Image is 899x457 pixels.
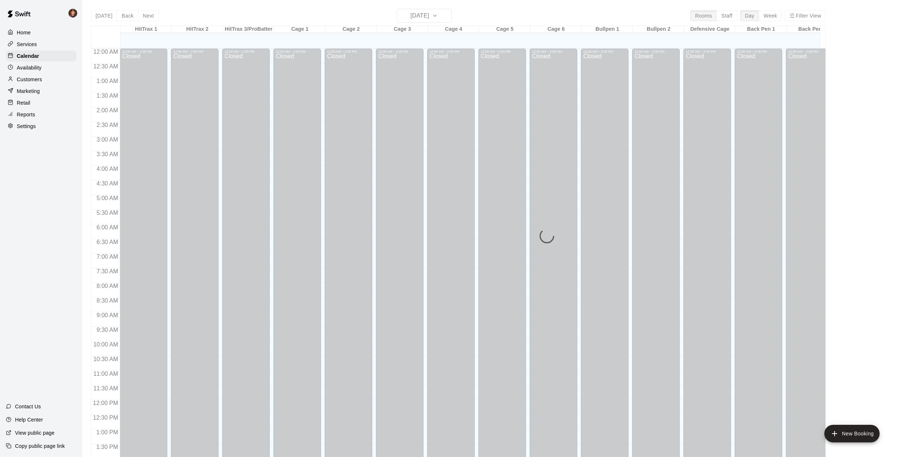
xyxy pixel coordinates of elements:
p: Retail [17,99,30,106]
a: Home [6,27,77,38]
p: Marketing [17,87,40,95]
a: Calendar [6,50,77,61]
a: Reports [6,109,77,120]
div: 12:00 AM – 2:00 PM [276,50,319,53]
div: Bullpen 1 [582,26,633,33]
p: Settings [17,123,36,130]
span: 1:00 PM [94,429,120,435]
span: 12:00 AM [92,49,120,55]
span: 8:30 AM [95,297,120,304]
div: 12:00 AM – 2:00 PM [429,50,473,53]
p: Services [17,41,37,48]
div: 12:00 AM – 2:00 PM [122,50,165,53]
p: Reports [17,111,35,118]
div: 12:00 AM – 2:00 PM [634,50,678,53]
div: Cage 4 [428,26,479,33]
a: Settings [6,121,77,132]
div: 12:00 AM – 2:00 PM [788,50,831,53]
p: Help Center [15,416,43,423]
a: Customers [6,74,77,85]
div: Back Pen 1 [735,26,787,33]
span: 5:30 AM [95,210,120,216]
div: Cage 3 [377,26,428,33]
div: Back Pen 2 [787,26,838,33]
span: 6:30 AM [95,239,120,245]
span: 11:30 AM [92,385,120,392]
div: Bullpen 2 [633,26,684,33]
div: HitTrax 2 [172,26,223,33]
span: 10:30 AM [92,356,120,362]
span: 2:00 AM [95,107,120,113]
span: 3:30 AM [95,151,120,157]
p: Contact Us [15,403,41,410]
span: 11:00 AM [92,371,120,377]
span: 12:30 PM [91,415,120,421]
a: Services [6,39,77,50]
p: Copy public page link [15,442,65,450]
div: HitTrax 3/ProBatter [223,26,274,33]
span: 8:00 AM [95,283,120,289]
div: 12:00 AM – 2:00 PM [378,50,421,53]
a: Marketing [6,86,77,97]
span: 6:00 AM [95,224,120,231]
div: Mike Skogen [67,6,82,20]
span: 12:00 PM [91,400,120,406]
div: Defensive Cage [684,26,735,33]
div: 12:00 AM – 2:00 PM [481,50,524,53]
div: 12:00 AM – 2:00 PM [583,50,626,53]
span: 2:30 AM [95,122,120,128]
a: Availability [6,62,77,73]
span: 7:00 AM [95,254,120,260]
span: 12:30 AM [92,63,120,70]
span: 1:30 PM [94,444,120,450]
span: 1:00 AM [95,78,120,84]
p: Availability [17,64,42,71]
div: 12:00 AM – 2:00 PM [737,50,780,53]
span: 10:00 AM [92,341,120,348]
span: 3:00 AM [95,136,120,143]
span: 1:30 AM [95,93,120,99]
div: Cage 1 [274,26,325,33]
div: 12:00 AM – 2:00 PM [532,50,575,53]
div: 12:00 AM – 2:00 PM [173,50,216,53]
div: Cage 5 [479,26,530,33]
div: Cage 2 [325,26,377,33]
img: Mike Skogen [68,9,77,18]
div: 12:00 AM – 2:00 PM [327,50,370,53]
a: Retail [6,97,77,108]
span: 4:30 AM [95,180,120,187]
div: 12:00 AM – 2:00 PM [224,50,268,53]
span: 7:30 AM [95,268,120,274]
button: add [824,425,880,442]
p: Calendar [17,52,39,60]
p: Customers [17,76,42,83]
div: Cage 6 [530,26,582,33]
p: View public page [15,429,55,437]
div: HitTrax 1 [120,26,172,33]
span: 9:00 AM [95,312,120,318]
div: 12:00 AM – 2:00 PM [686,50,729,53]
span: 4:00 AM [95,166,120,172]
span: 9:30 AM [95,327,120,333]
span: 5:00 AM [95,195,120,201]
p: Home [17,29,31,36]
